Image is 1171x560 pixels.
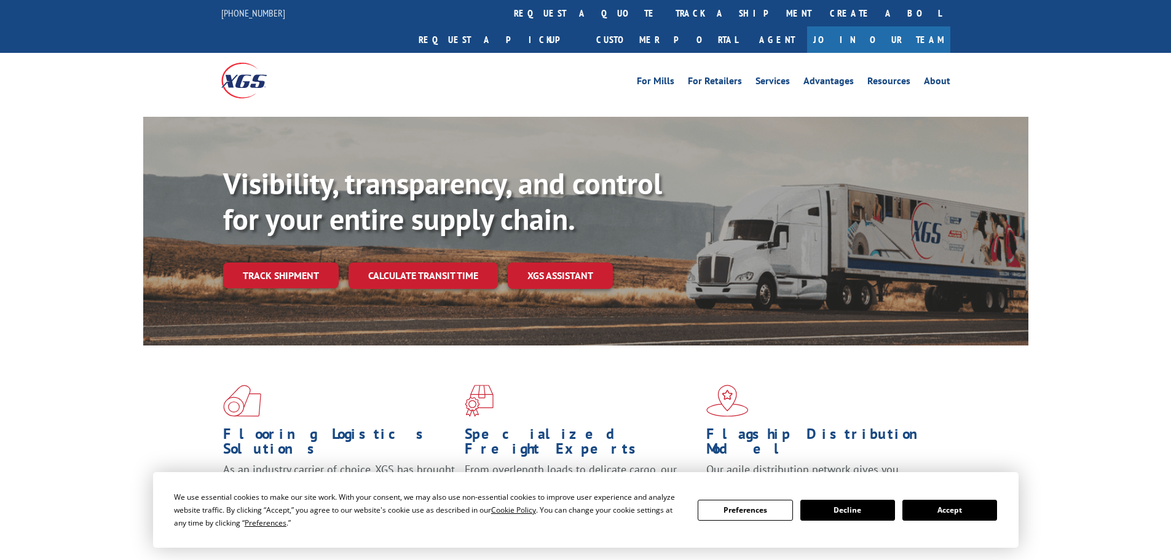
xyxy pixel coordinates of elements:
[223,164,662,238] b: Visibility, transparency, and control for your entire supply chain.
[902,500,997,521] button: Accept
[465,385,494,417] img: xgs-icon-focused-on-flooring-red
[223,262,339,288] a: Track shipment
[508,262,613,289] a: XGS ASSISTANT
[800,500,895,521] button: Decline
[698,500,792,521] button: Preferences
[349,262,498,289] a: Calculate transit time
[637,76,674,90] a: For Mills
[924,76,950,90] a: About
[747,26,807,53] a: Agent
[755,76,790,90] a: Services
[807,26,950,53] a: Join Our Team
[688,76,742,90] a: For Retailers
[706,427,939,462] h1: Flagship Distribution Model
[465,462,697,517] p: From overlength loads to delicate cargo, our experienced staff knows the best way to move your fr...
[491,505,536,515] span: Cookie Policy
[706,385,749,417] img: xgs-icon-flagship-distribution-model-red
[223,385,261,417] img: xgs-icon-total-supply-chain-intelligence-red
[221,7,285,19] a: [PHONE_NUMBER]
[153,472,1019,548] div: Cookie Consent Prompt
[174,491,683,529] div: We use essential cookies to make our site work. With your consent, we may also use non-essential ...
[409,26,587,53] a: Request a pickup
[587,26,747,53] a: Customer Portal
[803,76,854,90] a: Advantages
[465,427,697,462] h1: Specialized Freight Experts
[706,462,932,491] span: Our agile distribution network gives you nationwide inventory management on demand.
[223,462,455,506] span: As an industry carrier of choice, XGS has brought innovation and dedication to flooring logistics...
[223,427,455,462] h1: Flooring Logistics Solutions
[245,518,286,528] span: Preferences
[867,76,910,90] a: Resources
